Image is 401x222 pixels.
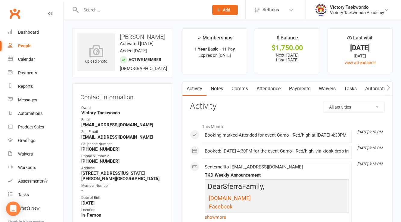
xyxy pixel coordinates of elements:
[81,165,165,171] div: Address
[79,6,204,14] input: Search...
[6,202,20,216] div: Open Intercom Messenger
[205,173,349,178] div: TKD Weekly Announcement
[242,182,264,191] span: Family,
[81,183,165,189] div: Member Number
[81,195,165,201] div: Date of Birth
[8,26,64,39] a: Dashboard
[18,138,35,143] div: Gradings
[18,206,40,211] div: What's New
[77,45,115,65] div: upload photo
[18,192,29,197] div: Tasks
[81,110,165,116] strong: Victory Taekwondo
[260,45,314,51] div: $1,750.00
[81,146,165,152] strong: [PHONE_NUMBER]
[198,53,231,58] span: Expires on [DATE]
[190,102,385,111] h3: Activity
[8,120,64,134] a: Product Sales
[8,93,64,107] a: Messages
[223,182,242,191] span: Sferra
[315,4,327,16] img: thumb_image1542833429.png
[81,207,165,213] div: Location
[285,82,315,96] a: Payments
[357,146,382,150] i: [DATE] 5:18 PM
[129,57,161,62] span: Active member
[8,202,64,215] a: What's New
[8,80,64,93] a: Reports
[81,159,165,164] strong: [PHONE_NUMBER]
[8,147,64,161] a: Waivers
[345,60,375,65] a: view attendance
[8,174,64,188] a: Assessments
[8,66,64,80] a: Payments
[81,117,165,123] div: Email
[120,66,167,71] span: [DEMOGRAPHIC_DATA]
[209,196,251,201] a: [DOMAIN_NAME]
[209,195,251,201] span: [DOMAIN_NAME]
[208,182,223,191] span: Dear
[81,122,165,128] strong: [EMAIL_ADDRESS][DOMAIN_NAME]
[18,97,37,102] div: Messages
[209,203,232,210] span: Facebook
[8,188,64,202] a: Tasks
[81,134,165,140] strong: [EMAIL_ADDRESS][DOMAIN_NAME]
[18,152,33,156] div: Waivers
[7,6,22,21] a: Clubworx
[18,84,33,89] div: Reports
[277,34,298,45] div: $ Balance
[81,153,165,159] div: Phone Number 2
[223,8,230,12] span: Add
[330,10,384,15] div: Victory Taekwondo Academy
[81,200,165,206] strong: [DATE]
[212,5,238,15] button: Add
[190,120,385,130] li: This Month
[18,43,32,48] div: People
[80,91,165,100] h3: Contact information
[209,204,232,210] a: Facebook
[77,33,168,40] h3: [PERSON_NAME]
[205,149,349,154] div: Booked: [DATE] 4:30PM for the event Camo - Red/high, via kiosk drop-in
[205,164,303,170] span: Sent email to [EMAIL_ADDRESS][DOMAIN_NAME]
[18,165,36,170] div: Workouts
[260,53,314,62] p: Next: [DATE] Last: [DATE]
[333,53,387,59] div: [DATE]
[227,82,252,96] a: Comms
[205,133,349,138] div: Booking marked Attended for event Camo - Red/high at [DATE] 4:30PM
[81,188,165,193] strong: -
[18,111,42,116] div: Automations
[81,105,165,111] div: Owner
[8,161,64,174] a: Workouts
[18,57,35,62] div: Calendar
[18,30,39,35] div: Dashboard
[357,130,382,134] i: [DATE] 5:18 PM
[81,171,165,181] strong: [STREET_ADDRESS][US_STATE] [PERSON_NAME][GEOGRAPHIC_DATA]
[197,35,201,41] i: ✓
[209,212,234,218] span: Instagram
[182,82,207,96] a: Activity
[194,47,235,51] strong: 1 Year Basic - 11 Pay
[18,179,48,183] div: Assessments
[81,141,165,147] div: Cellphone Number
[333,45,387,51] div: [DATE]
[252,82,285,96] a: Attendance
[8,134,64,147] a: Gradings
[205,213,349,221] a: show more
[347,34,372,45] div: Last visit
[18,125,44,129] div: Product Sales
[8,107,64,120] a: Automations
[340,82,361,96] a: Tasks
[361,82,397,96] a: Automations
[315,82,340,96] a: Waivers
[81,129,165,135] div: 2nd Email
[18,70,37,75] div: Payments
[120,41,154,46] time: Activated [DATE]
[197,34,232,45] div: Memberships
[8,39,64,53] a: People
[357,162,382,166] i: [DATE] 3:15 PM
[263,3,279,17] span: Settings
[207,82,227,96] a: Notes
[120,48,147,54] time: Added [DATE]
[330,5,384,10] div: Victory Taekwondo
[81,212,165,218] strong: In-Person
[8,53,64,66] a: Calendar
